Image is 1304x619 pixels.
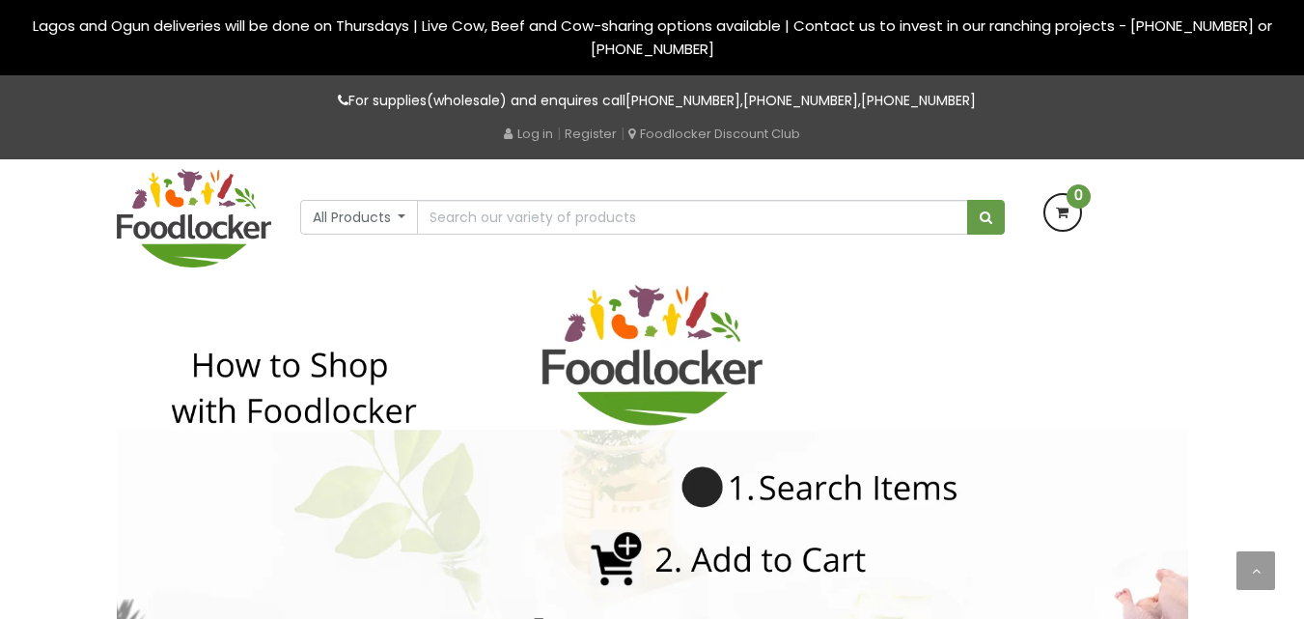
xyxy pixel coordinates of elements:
[621,124,624,143] span: |
[1067,184,1091,209] span: 0
[743,91,858,110] a: [PHONE_NUMBER]
[557,124,561,143] span: |
[417,200,967,235] input: Search our variety of products
[117,90,1188,112] p: For supplies(wholesale) and enquires call , ,
[861,91,976,110] a: [PHONE_NUMBER]
[628,125,800,143] a: Foodlocker Discount Club
[504,125,553,143] a: Log in
[300,200,419,235] button: All Products
[625,91,740,110] a: [PHONE_NUMBER]
[117,169,271,267] img: FoodLocker
[565,125,617,143] a: Register
[33,15,1272,59] span: Lagos and Ogun deliveries will be done on Thursdays | Live Cow, Beef and Cow-sharing options avai...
